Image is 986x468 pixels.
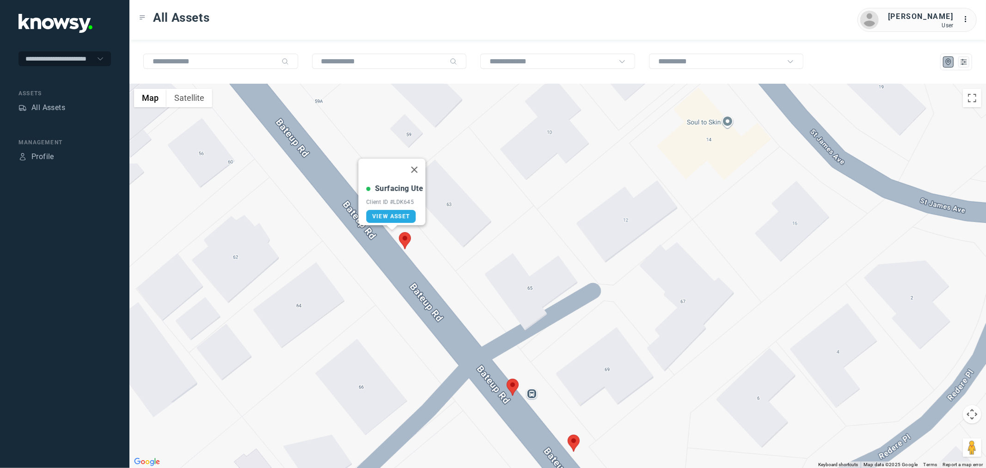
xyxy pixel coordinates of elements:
[18,104,27,112] div: Assets
[132,456,162,468] img: Google
[860,11,879,29] img: avatar.png
[132,456,162,468] a: Open this area in Google Maps (opens a new window)
[18,153,27,161] div: Profile
[944,58,953,66] div: Map
[31,102,65,113] div: All Assets
[888,11,954,22] div: [PERSON_NAME]
[960,58,968,66] div: List
[450,58,457,65] div: Search
[963,14,974,25] div: :
[366,210,416,223] a: View Asset
[166,89,212,107] button: Show satellite imagery
[818,462,858,468] button: Keyboard shortcuts
[943,462,983,467] a: Report a map error
[372,213,410,220] span: View Asset
[375,183,423,194] div: Surfacing Ute
[963,14,974,26] div: :
[18,151,54,162] a: ProfileProfile
[366,199,423,205] div: Client ID #LDK645
[864,462,918,467] span: Map data ©2025 Google
[963,16,973,23] tspan: ...
[963,89,981,107] button: Toggle fullscreen view
[31,151,54,162] div: Profile
[18,14,92,33] img: Application Logo
[18,102,65,113] a: AssetsAll Assets
[134,89,166,107] button: Show street map
[18,89,111,98] div: Assets
[403,159,425,181] button: Close
[282,58,289,65] div: Search
[924,462,937,467] a: Terms
[963,405,981,424] button: Map camera controls
[153,9,210,26] span: All Assets
[963,438,981,457] button: Drag Pegman onto the map to open Street View
[888,22,954,29] div: User
[18,138,111,147] div: Management
[139,14,146,21] div: Toggle Menu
